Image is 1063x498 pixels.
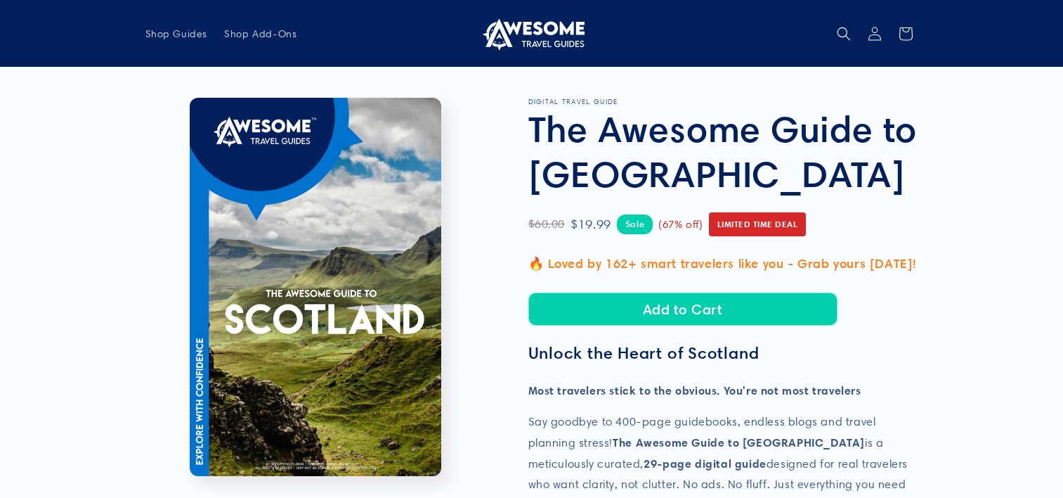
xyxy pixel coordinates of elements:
[216,19,305,49] a: Shop Add-Ons
[528,106,918,196] h1: The Awesome Guide to [GEOGRAPHIC_DATA]
[528,253,918,275] p: 🔥 Loved by 162+ smart travelers like you - Grab yours [DATE]!
[528,215,566,235] span: $60.00
[528,383,861,397] strong: Most travelers stick to the obvious. You're not most travelers
[145,27,208,40] span: Shop Guides
[474,11,589,56] a: Awesome Travel Guides
[528,98,918,106] p: DIGITAL TRAVEL GUIDE
[570,213,611,236] span: $19.99
[828,18,859,49] summary: Search
[137,19,216,49] a: Shop Guides
[709,212,807,236] span: Limited Time Deal
[479,17,585,51] img: Awesome Travel Guides
[528,293,837,326] button: Add to Cart
[658,215,703,234] span: (67% off)
[528,343,918,364] h3: Unlock the Heart of Scotland
[613,435,865,449] strong: The Awesome Guide to [GEOGRAPHIC_DATA]
[617,215,653,234] span: Sale
[644,456,767,471] strong: 29-page digital guide
[224,27,296,40] span: Shop Add-Ons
